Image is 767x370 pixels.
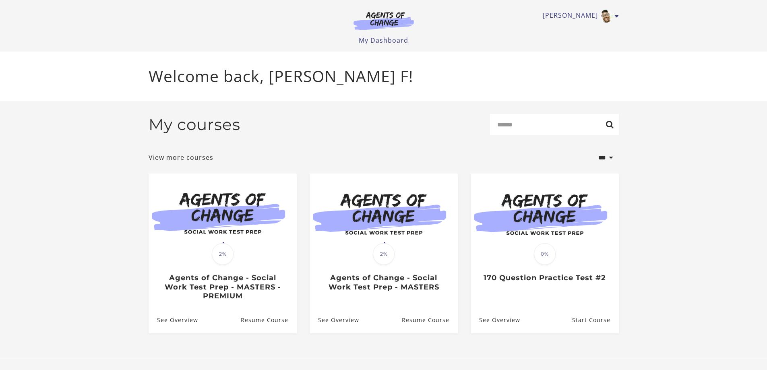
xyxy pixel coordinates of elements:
[149,153,213,162] a: View more courses
[572,307,618,333] a: 170 Question Practice Test #2: Resume Course
[240,307,296,333] a: Agents of Change - Social Work Test Prep - MASTERS - PREMIUM: Resume Course
[149,64,619,88] p: Welcome back, [PERSON_NAME] F!
[373,243,395,265] span: 2%
[543,10,615,23] a: Toggle menu
[149,115,240,134] h2: My courses
[471,307,520,333] a: 170 Question Practice Test #2: See Overview
[157,273,288,301] h3: Agents of Change - Social Work Test Prep - MASTERS - PREMIUM
[318,273,449,291] h3: Agents of Change - Social Work Test Prep - MASTERS
[345,11,422,30] img: Agents of Change Logo
[359,36,408,45] a: My Dashboard
[212,243,234,265] span: 2%
[149,307,198,333] a: Agents of Change - Social Work Test Prep - MASTERS - PREMIUM: See Overview
[310,307,359,333] a: Agents of Change - Social Work Test Prep - MASTERS: See Overview
[401,307,457,333] a: Agents of Change - Social Work Test Prep - MASTERS: Resume Course
[534,243,556,265] span: 0%
[479,273,610,283] h3: 170 Question Practice Test #2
